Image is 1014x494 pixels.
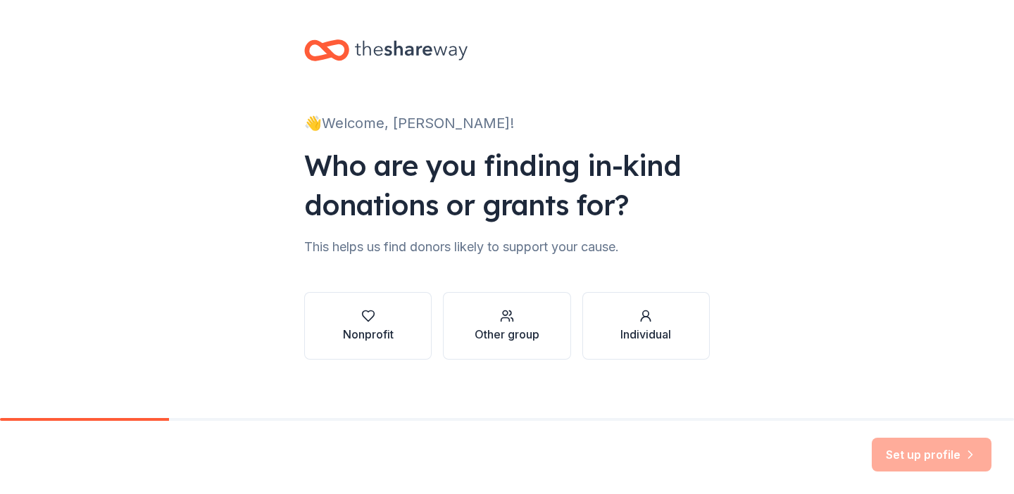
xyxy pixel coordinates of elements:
[304,112,710,134] div: 👋 Welcome, [PERSON_NAME]!
[304,292,432,360] button: Nonprofit
[443,292,570,360] button: Other group
[304,236,710,258] div: This helps us find donors likely to support your cause.
[343,326,394,343] div: Nonprofit
[304,146,710,224] div: Who are you finding in-kind donations or grants for?
[582,292,710,360] button: Individual
[475,326,539,343] div: Other group
[620,326,671,343] div: Individual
